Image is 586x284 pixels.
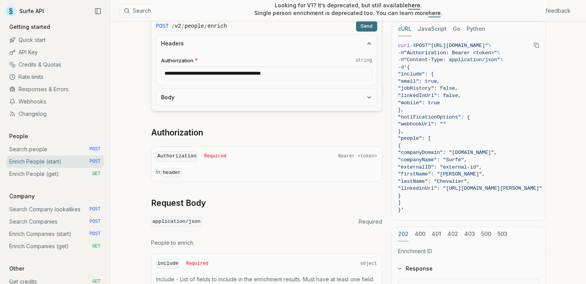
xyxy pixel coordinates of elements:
button: 202 [398,227,408,241]
span: "Authorization: Bearer <token>" [404,50,497,56]
button: Response [392,259,545,279]
span: "[URL][DOMAIN_NAME]" [428,43,488,48]
p: Getting started [6,23,53,31]
span: \ [500,57,503,63]
a: Give feedback [532,7,571,15]
a: Quick start [6,34,104,46]
code: header [161,168,183,177]
button: 403 [464,227,475,241]
span: "people": [ [398,135,431,141]
button: Headers [156,35,377,52]
button: Collapse Sidebar [92,5,104,17]
a: Request Body [151,198,206,209]
span: { [398,143,401,149]
code: enrich [207,22,227,30]
a: Search people POST [6,143,104,155]
a: API Key [6,46,104,58]
button: cURL [398,22,411,36]
span: POST [89,219,101,225]
span: POST [156,22,169,30]
a: Search Companies POST [6,216,104,228]
p: Looking for V1? It’s deprecated, but still available . Single person enrichment is deprecated too... [254,2,442,17]
span: "companyName": "Surfe", [398,157,467,163]
span: '{ [404,64,410,70]
p: Include - List of fields to include in the enrichment results. Must have at least one field. [156,276,377,283]
a: here [408,2,420,8]
a: Enrich People (start) POST [6,155,104,168]
code: people [185,22,204,30]
span: curl [398,43,410,48]
span: "linkedinUrl": "[URL][DOMAIN_NAME][PERSON_NAME]" [398,185,542,191]
span: \ [497,50,500,56]
button: Python [467,22,485,36]
span: "mobile": true [398,100,440,106]
span: \ [488,43,491,48]
button: JavaScript [418,22,447,36]
span: "jobHistory": false, [398,85,458,91]
span: POST [89,159,101,165]
button: Go [453,22,460,36]
button: Body [156,89,377,106]
span: Bearer <token> [338,153,377,159]
span: "lastName": "Chevalier", [398,179,470,184]
a: here [428,10,441,16]
a: Changelog [6,108,104,120]
a: Authorization [151,127,203,138]
code: application/json [151,217,202,227]
span: -H [398,50,404,56]
span: Authorization [161,57,193,64]
span: POST [89,206,101,212]
span: / [205,22,207,30]
button: 401 [432,227,441,241]
button: 402 [447,227,458,241]
span: GET [92,243,101,249]
button: 400 [415,227,425,241]
span: "webhookUrl": "" [398,121,446,127]
span: "firstName": "[PERSON_NAME]", [398,171,485,177]
span: Required [204,153,227,159]
code: include [156,259,180,269]
code: string [355,57,372,63]
span: "include": { [398,71,434,77]
span: "externalID": "external-id", [398,164,482,170]
a: Credits & Quotas [6,58,104,71]
span: / [182,22,184,30]
span: } [398,193,401,199]
span: POST [89,231,101,237]
a: Rate limits [6,71,104,83]
a: Search Company lookalikes POST [6,203,104,216]
span: }, [398,107,404,113]
span: GET [92,171,101,177]
button: SearchCtrlK [119,4,312,18]
a: Surfe API [6,5,44,17]
span: -H [398,57,404,63]
a: Enrich People (get) GET [6,168,104,180]
p: People [6,132,31,140]
span: POST [89,146,101,152]
span: }' [398,207,404,213]
a: Webhooks [6,95,104,108]
span: POST [416,43,428,48]
span: ] [398,200,401,205]
p: People to enrich [151,239,382,247]
code: v2 [175,22,181,30]
p: Company [6,192,38,200]
code: Authorization [156,151,198,162]
button: Copy Text [531,39,542,51]
span: "email": true, [398,79,440,84]
a: Enrich Companies (get) GET [6,240,104,252]
span: Required [359,218,382,226]
p: In: [156,168,377,177]
span: "notificationOptions": { [398,114,470,120]
a: Responses & Errors [6,83,104,95]
span: "Content-Type: application/json" [404,57,500,63]
span: Required [186,261,208,267]
button: 503 [497,227,507,241]
a: Enrich Companies (start) POST [6,228,104,240]
p: Other [6,265,27,272]
button: 500 [481,227,491,241]
span: }, [398,129,404,134]
button: Send [356,21,377,32]
span: "companyDomain": "[DOMAIN_NAME]", [398,150,497,155]
span: object [360,261,377,267]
